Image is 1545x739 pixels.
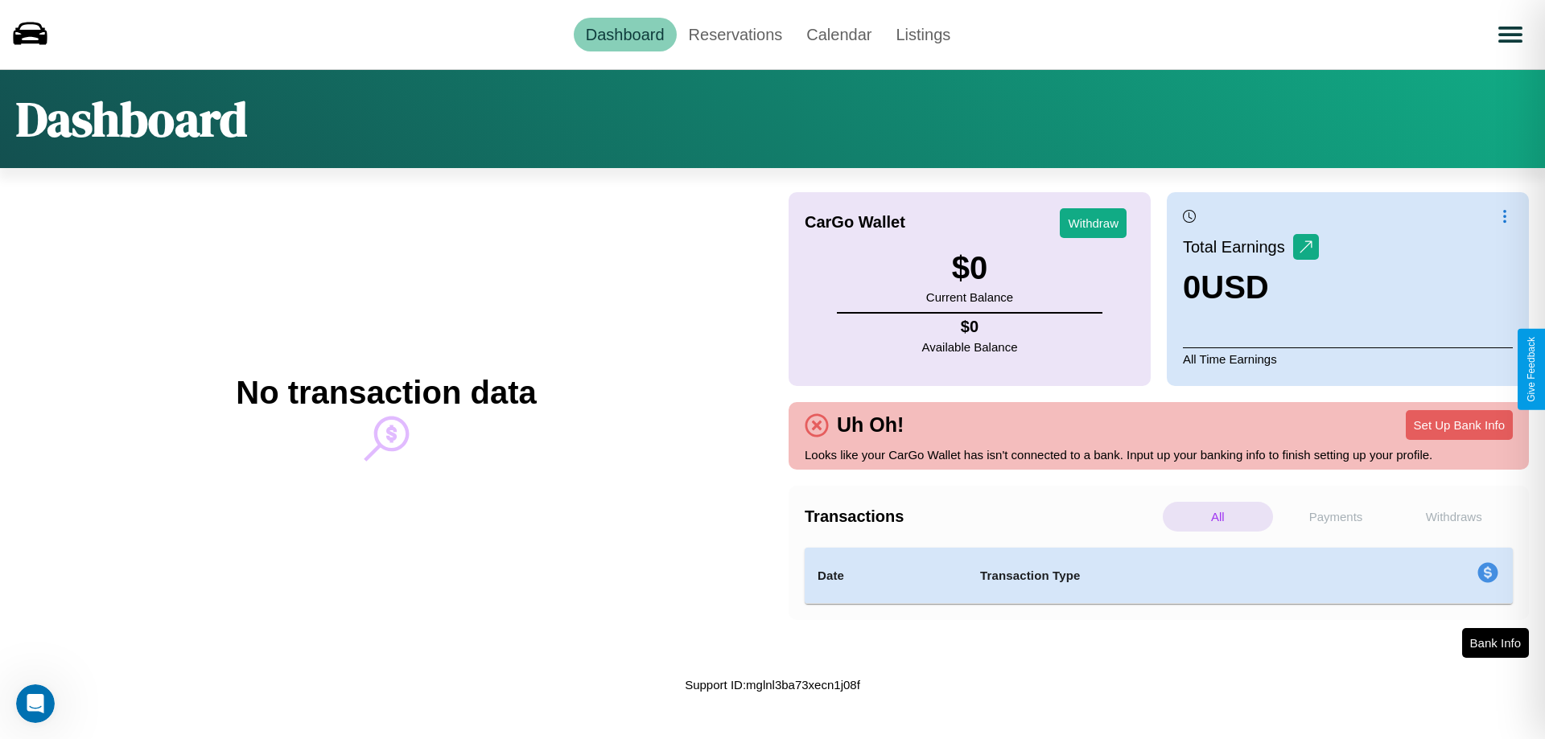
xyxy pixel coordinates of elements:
p: Looks like your CarGo Wallet has isn't connected to a bank. Input up your banking info to finish ... [805,444,1513,466]
h2: No transaction data [236,375,536,411]
p: All Time Earnings [1183,347,1513,370]
iframe: Intercom live chat [16,684,55,723]
button: Withdraw [1060,208,1127,238]
a: Reservations [677,18,795,51]
p: Available Balance [922,336,1018,358]
a: Dashboard [574,18,677,51]
p: Payments [1281,502,1391,532]
h4: Date [818,566,954,585]
p: Current Balance [926,286,1013,308]
p: Total Earnings [1183,232,1293,261]
button: Bank Info [1462,628,1529,658]
h4: $ 0 [922,318,1018,336]
h4: Uh Oh! [829,413,912,437]
h3: 0 USD [1183,269,1319,306]
h3: $ 0 [926,250,1013,286]
p: Support ID: mglnl3ba73xecn1j08f [685,674,860,696]
a: Listings [884,18,962,51]
table: simple table [805,548,1513,604]
a: Calendar [794,18,884,51]
p: All [1163,502,1273,532]
h4: Transaction Type [980,566,1345,585]
h1: Dashboard [16,86,247,152]
button: Set Up Bank Info [1406,410,1513,440]
button: Open menu [1488,12,1533,57]
p: Withdraws [1399,502,1509,532]
h4: Transactions [805,507,1159,526]
div: Give Feedback [1526,337,1537,402]
h4: CarGo Wallet [805,213,905,232]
